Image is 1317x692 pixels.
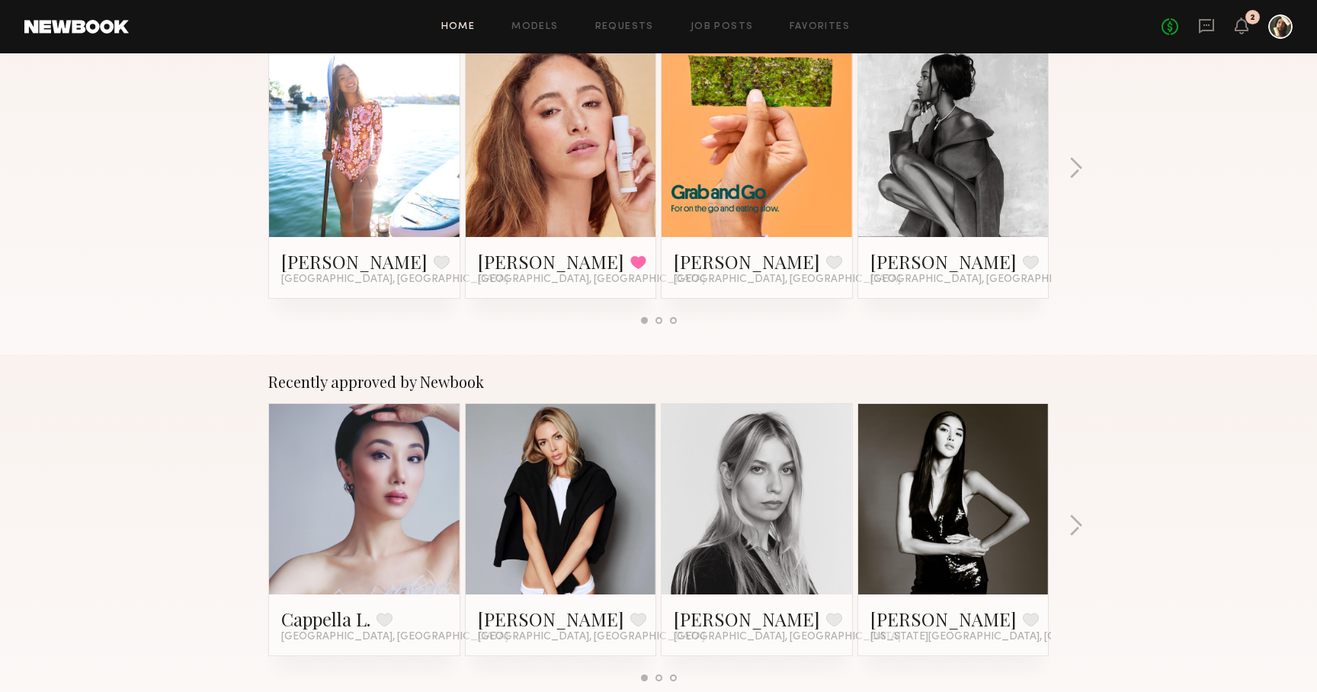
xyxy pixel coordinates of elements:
[790,22,850,32] a: Favorites
[674,249,820,274] a: [PERSON_NAME]
[1250,14,1255,22] div: 2
[595,22,654,32] a: Requests
[674,274,901,286] span: [GEOGRAPHIC_DATA], [GEOGRAPHIC_DATA]
[870,249,1017,274] a: [PERSON_NAME]
[478,249,624,274] a: [PERSON_NAME]
[281,274,508,286] span: [GEOGRAPHIC_DATA], [GEOGRAPHIC_DATA]
[478,274,705,286] span: [GEOGRAPHIC_DATA], [GEOGRAPHIC_DATA]
[478,631,705,643] span: [GEOGRAPHIC_DATA], [GEOGRAPHIC_DATA]
[870,607,1017,631] a: [PERSON_NAME]
[870,631,1155,643] span: [US_STATE][GEOGRAPHIC_DATA], [GEOGRAPHIC_DATA]
[268,373,1049,391] div: Recently approved by Newbook
[870,274,1097,286] span: [GEOGRAPHIC_DATA], [GEOGRAPHIC_DATA]
[674,607,820,631] a: [PERSON_NAME]
[281,631,508,643] span: [GEOGRAPHIC_DATA], [GEOGRAPHIC_DATA]
[511,22,558,32] a: Models
[478,607,624,631] a: [PERSON_NAME]
[281,607,370,631] a: Cappella L.
[674,631,901,643] span: [GEOGRAPHIC_DATA], [GEOGRAPHIC_DATA]
[441,22,476,32] a: Home
[691,22,754,32] a: Job Posts
[281,249,428,274] a: [PERSON_NAME]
